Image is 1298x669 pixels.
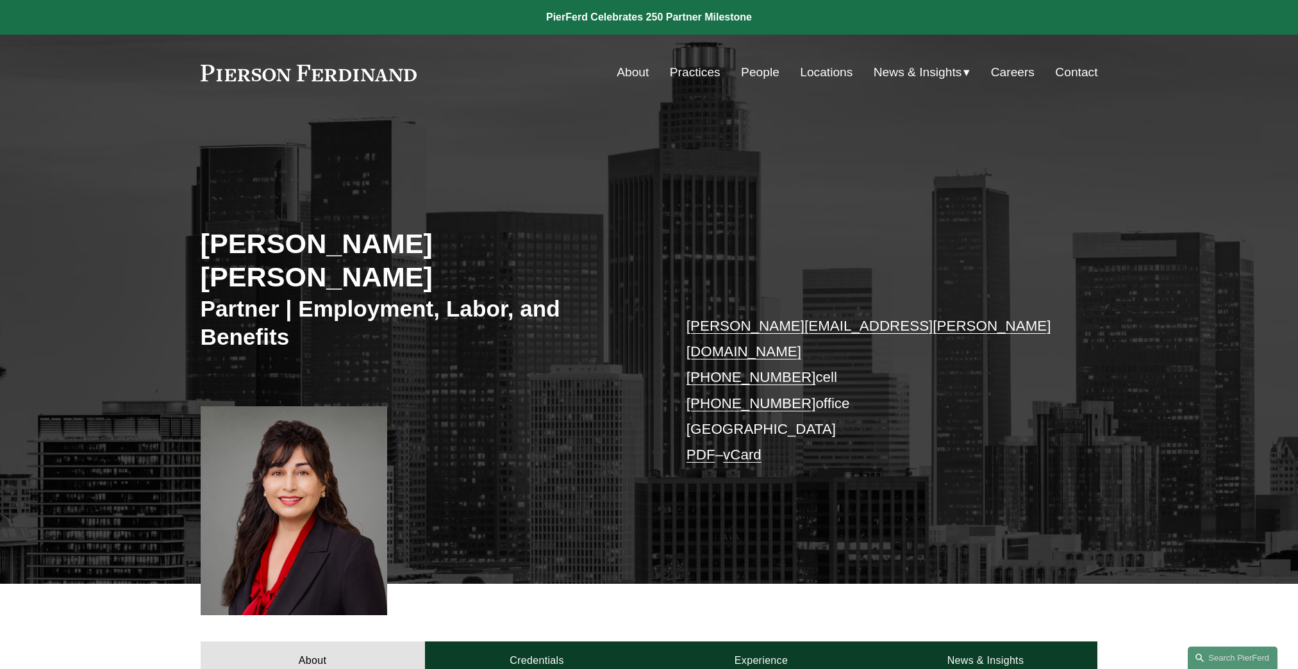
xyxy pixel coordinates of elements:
a: [PHONE_NUMBER] [686,369,816,385]
a: vCard [723,447,761,463]
a: Practices [670,60,720,85]
a: People [741,60,779,85]
a: [PHONE_NUMBER] [686,395,816,411]
a: PDF [686,447,715,463]
a: Contact [1055,60,1097,85]
a: folder dropdown [874,60,970,85]
h2: [PERSON_NAME] [PERSON_NAME] [201,227,649,294]
a: Careers [991,60,1035,85]
a: Search this site [1188,647,1277,669]
h3: Partner | Employment, Labor, and Benefits [201,295,649,351]
p: cell office [GEOGRAPHIC_DATA] – [686,313,1060,468]
a: [PERSON_NAME][EMAIL_ADDRESS][PERSON_NAME][DOMAIN_NAME] [686,318,1051,359]
a: About [617,60,649,85]
span: News & Insights [874,62,962,84]
a: Locations [800,60,853,85]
